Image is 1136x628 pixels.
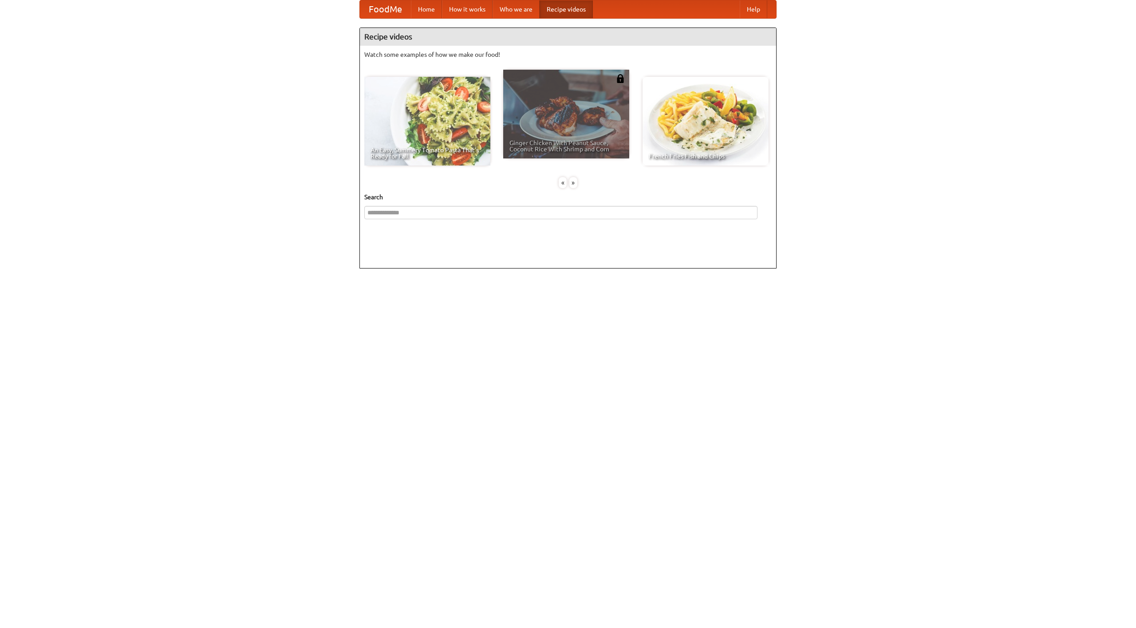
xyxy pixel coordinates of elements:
[411,0,442,18] a: Home
[364,193,772,201] h5: Search
[740,0,767,18] a: Help
[540,0,593,18] a: Recipe videos
[643,77,769,166] a: French Fries Fish and Chips
[649,153,762,159] span: French Fries Fish and Chips
[616,74,625,83] img: 483408.png
[493,0,540,18] a: Who we are
[442,0,493,18] a: How it works
[364,77,490,166] a: An Easy, Summery Tomato Pasta That's Ready for Fall
[569,177,577,188] div: »
[360,0,411,18] a: FoodMe
[360,28,776,46] h4: Recipe videos
[371,147,484,159] span: An Easy, Summery Tomato Pasta That's Ready for Fall
[364,50,772,59] p: Watch some examples of how we make our food!
[559,177,567,188] div: «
